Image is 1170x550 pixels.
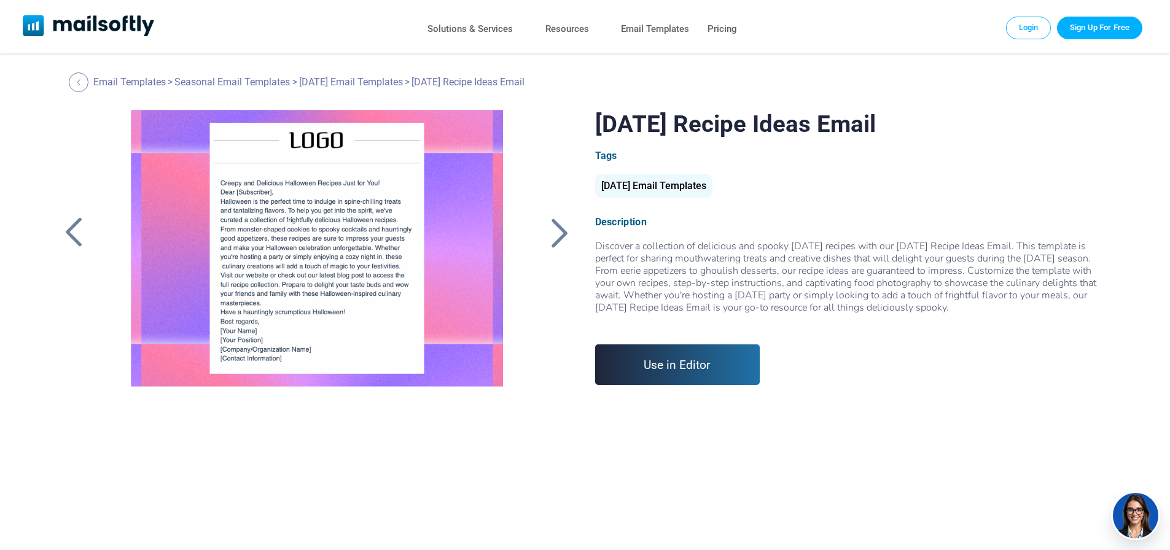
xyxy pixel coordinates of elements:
a: Solutions & Services [427,20,513,38]
a: Resources [545,20,589,38]
a: Halloween Recipe Ideas Email [110,110,523,417]
a: Mailsoftly [23,15,155,39]
a: Email Templates [621,20,689,38]
div: Tags [595,150,1112,161]
a: [DATE] Email Templates [299,76,403,88]
a: Trial [1057,17,1142,39]
a: Pricing [708,20,737,38]
a: Seasonal Email Templates [174,76,290,88]
div: [DATE] Email Templates [595,174,712,198]
a: Email Templates [93,76,166,88]
a: Back [58,217,89,249]
div: Discover a collection of delicious and spooky [DATE] recipes with our [DATE] Recipe Ideas Email. ... [595,240,1112,326]
h1: [DATE] Recipe Ideas Email [595,110,1112,137]
a: Back [545,217,575,249]
div: Description [595,216,1112,228]
a: Back [69,72,92,92]
a: [DATE] Email Templates [595,185,712,190]
a: Login [1006,17,1051,39]
a: Use in Editor [595,344,760,385]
